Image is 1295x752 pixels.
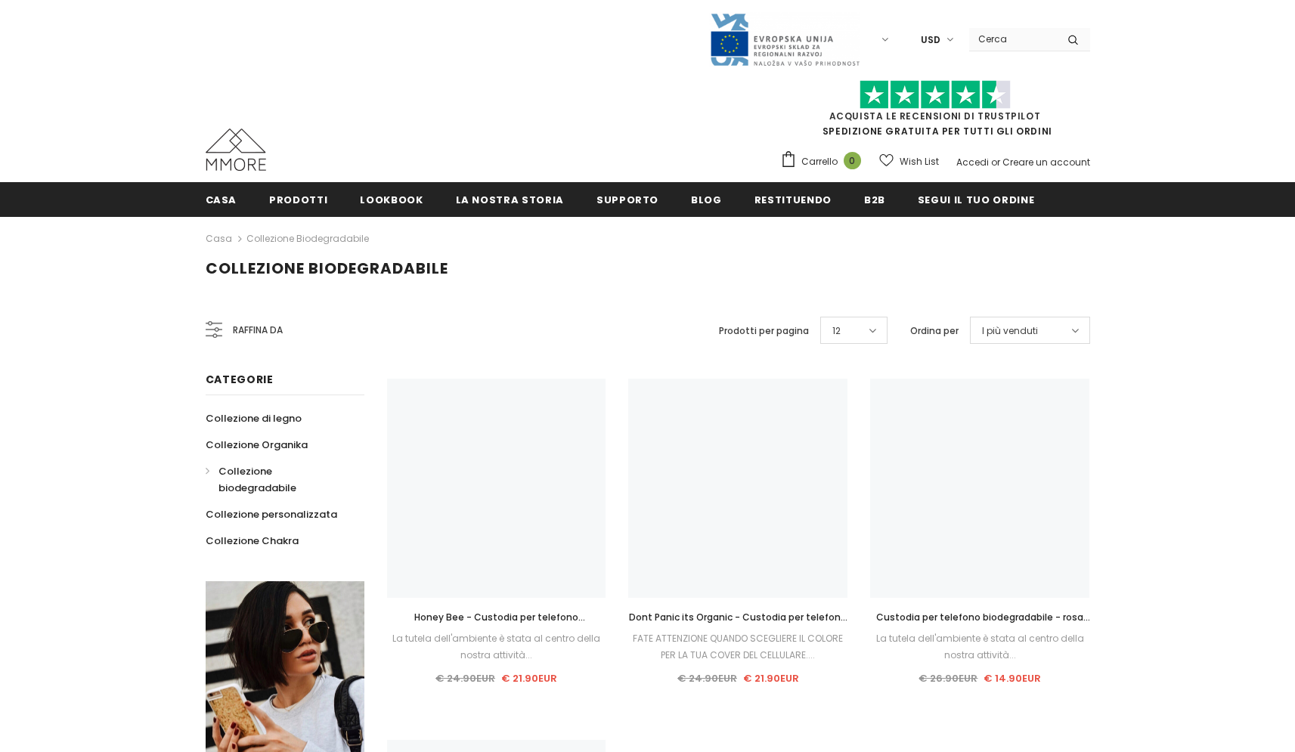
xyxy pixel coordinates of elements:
[879,148,939,175] a: Wish List
[780,150,869,173] a: Carrello 0
[233,322,283,339] span: Raffina da
[206,258,448,279] span: Collezione biodegradabile
[596,182,658,216] a: supporto
[691,182,722,216] a: Blog
[401,611,591,640] span: Honey Bee - Custodia per telefono biodegradabile - Giallo, arancione e nero
[677,671,737,685] span: € 24.90EUR
[709,32,860,45] a: Javni Razpis
[387,630,606,664] div: La tutela dell'ambiente è stata al centro della nostra attività...
[919,671,977,685] span: € 26.90EUR
[921,32,940,48] span: USD
[456,193,564,207] span: La nostra storia
[269,193,327,207] span: Prodotti
[754,193,832,207] span: Restituendo
[435,671,495,685] span: € 24.90EUR
[910,323,959,339] label: Ordina per
[864,182,885,216] a: B2B
[832,323,841,339] span: 12
[982,323,1038,339] span: I più venduti
[709,12,860,67] img: Javni Razpis
[206,438,308,452] span: Collezione Organika
[218,464,296,495] span: Collezione biodegradabile
[360,193,423,207] span: Lookbook
[206,128,266,171] img: Casi MMORE
[387,609,606,626] a: Honey Bee - Custodia per telefono biodegradabile - Giallo, arancione e nero
[918,193,1034,207] span: Segui il tuo ordine
[501,671,557,685] span: € 21.90EUR
[870,630,1089,664] div: La tutela dell'ambiente è stata al centro della nostra attività...
[360,182,423,216] a: Lookbook
[780,87,1090,138] span: SPEDIZIONE GRATUITA PER TUTTI GLI ORDINI
[206,405,302,432] a: Collezione di legno
[829,110,1041,122] a: Acquista le recensioni di TrustPilot
[206,501,337,528] a: Collezione personalizzata
[596,193,658,207] span: supporto
[206,182,237,216] a: Casa
[628,609,847,626] a: Dont Panic its Organic - Custodia per telefono biodegradabile
[876,611,1090,640] span: Custodia per telefono biodegradabile - rosa trasparente
[969,28,1056,50] input: Search Site
[918,182,1034,216] a: Segui il tuo ordine
[206,528,299,554] a: Collezione Chakra
[719,323,809,339] label: Prodotti per pagina
[870,609,1089,626] a: Custodia per telefono biodegradabile - rosa trasparente
[456,182,564,216] a: La nostra storia
[844,152,861,169] span: 0
[206,432,308,458] a: Collezione Organika
[206,411,302,426] span: Collezione di legno
[956,156,989,169] a: Accedi
[743,671,799,685] span: € 21.90EUR
[754,182,832,216] a: Restituendo
[206,534,299,548] span: Collezione Chakra
[628,630,847,664] div: FATE ATTENZIONE QUANDO SCEGLIERE IL COLORE PER LA TUA COVER DEL CELLULARE....
[629,611,847,640] span: Dont Panic its Organic - Custodia per telefono biodegradabile
[864,193,885,207] span: B2B
[206,193,237,207] span: Casa
[900,154,939,169] span: Wish List
[1002,156,1090,169] a: Creare un account
[206,458,348,501] a: Collezione biodegradabile
[206,230,232,248] a: Casa
[991,156,1000,169] span: or
[860,80,1011,110] img: Fidati di Pilot Stars
[269,182,327,216] a: Prodotti
[984,671,1041,685] span: € 14.90EUR
[801,154,838,169] span: Carrello
[691,193,722,207] span: Blog
[206,372,274,387] span: Categorie
[206,507,337,521] span: Collezione personalizzata
[246,232,369,245] a: Collezione biodegradabile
